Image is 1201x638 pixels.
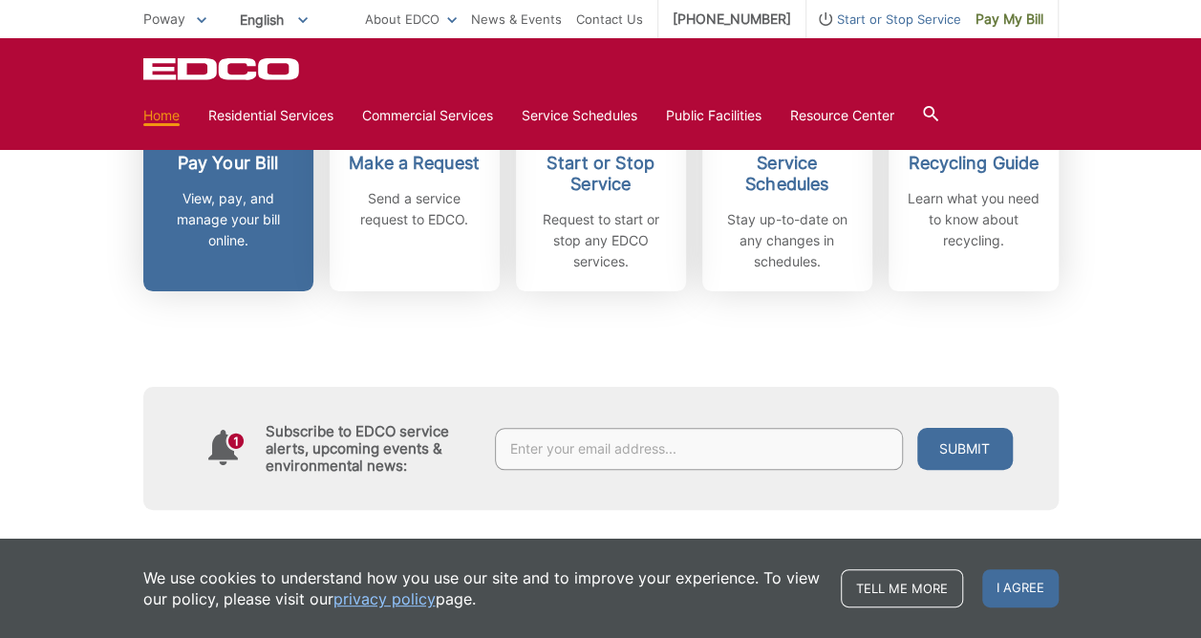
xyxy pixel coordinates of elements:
a: Public Facilities [666,105,761,126]
h2: Start or Stop Service [530,153,672,195]
a: Service Schedules [522,105,637,126]
span: Poway [143,11,185,27]
a: EDCD logo. Return to the homepage. [143,57,302,80]
p: Send a service request to EDCO. [344,188,485,230]
a: News & Events [471,9,562,30]
h4: Subscribe to EDCO service alerts, upcoming events & environmental news: [266,423,476,475]
h2: Make a Request [344,153,485,174]
p: We use cookies to understand how you use our site and to improve your experience. To view our pol... [143,567,822,609]
a: Tell me more [841,569,963,607]
a: privacy policy [333,588,436,609]
span: English [225,4,322,35]
a: Make a Request Send a service request to EDCO. [330,38,500,291]
h2: Pay Your Bill [158,153,299,174]
a: About EDCO [365,9,457,30]
a: Pay Your Bill View, pay, and manage your bill online. [143,38,313,291]
p: View, pay, and manage your bill online. [158,188,299,251]
a: Resource Center [790,105,894,126]
a: Commercial Services [362,105,493,126]
h2: Service Schedules [717,153,858,195]
p: Request to start or stop any EDCO services. [530,209,672,272]
a: Residential Services [208,105,333,126]
a: Service Schedules Stay up-to-date on any changes in schedules. [702,38,872,291]
input: Enter your email address... [495,428,903,470]
a: Home [143,105,180,126]
span: Pay My Bill [976,9,1043,30]
a: Contact Us [576,9,643,30]
p: Stay up-to-date on any changes in schedules. [717,209,858,272]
